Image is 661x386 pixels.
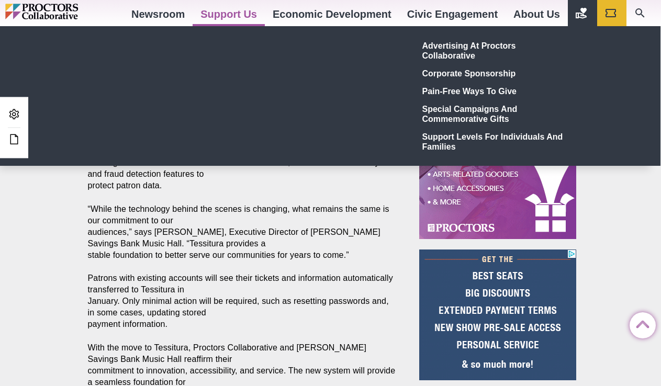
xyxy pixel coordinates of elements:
a: Pain-Free Ways to Give [418,82,571,100]
a: Special Campaigns and Commemorative Gifts [418,100,571,128]
a: Edit this Post/Page [5,130,23,150]
img: Proctors logo [5,4,123,19]
a: Admin Area [5,105,23,124]
a: Support Levels for Individuals and Families [418,128,571,155]
iframe: Advertisement [419,249,576,380]
a: Advertising at Proctors Collaborative [418,37,571,64]
a: Back to Top [630,313,651,334]
a: Corporate Sponsorship [418,64,571,82]
iframe: Advertisement [419,108,576,239]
